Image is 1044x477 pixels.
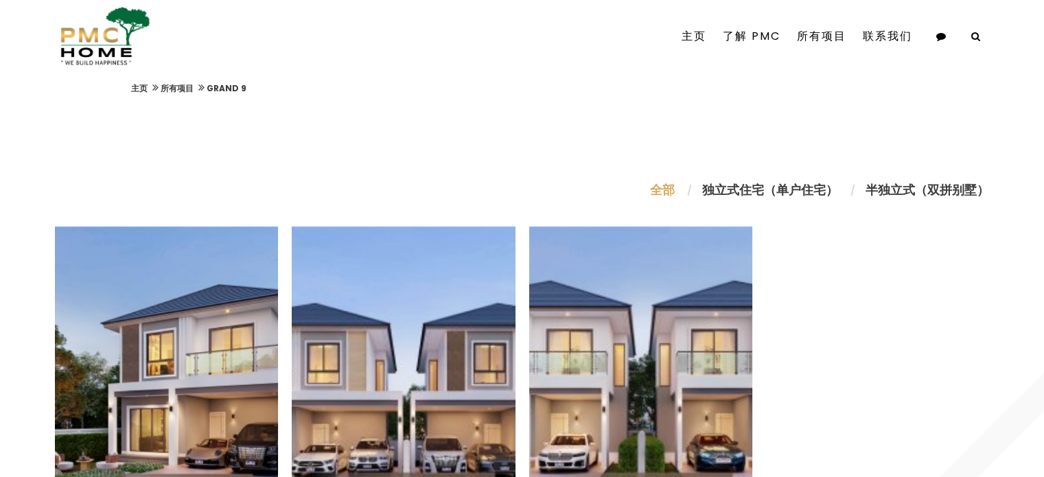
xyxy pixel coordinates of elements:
font: 全部 [650,181,675,198]
a: GRAND 9 [207,82,246,94]
a: 所有项目 [161,82,194,94]
a: 主页 [673,12,715,60]
font: 主页 [682,28,706,44]
a: 联系我们 [855,12,920,60]
font: 独立式住宅（单户住宅） [702,181,838,198]
a: 主页 [131,82,148,94]
font: 所有项目 [797,28,846,44]
font: 联系我们 [863,28,912,44]
font: 了解 PMC [723,28,780,44]
a: 了解 PMC [715,12,789,60]
img: pmc 徽标 [55,7,150,65]
font: 半独立式（双拼别墅） [866,181,989,198]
